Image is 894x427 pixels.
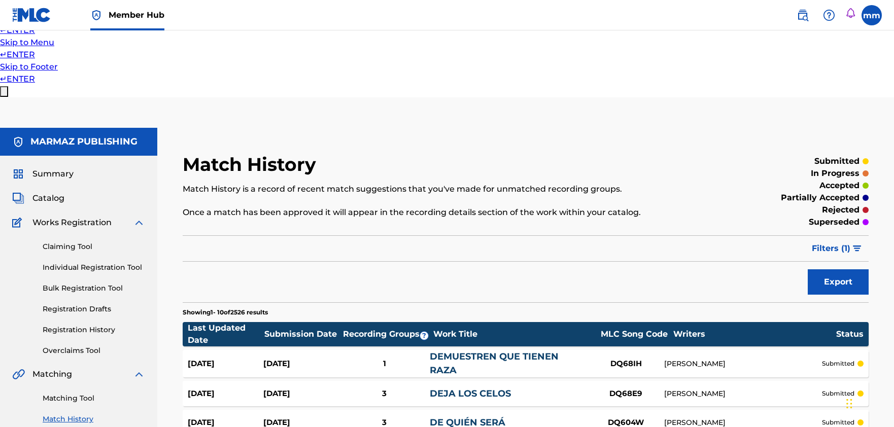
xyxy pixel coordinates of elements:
[664,359,822,369] div: [PERSON_NAME]
[43,414,145,424] a: Match History
[793,5,813,25] a: Public Search
[133,368,145,380] img: expand
[822,389,854,398] p: submitted
[819,5,839,25] div: Help
[809,216,859,228] p: superseded
[339,388,430,400] div: 3
[43,304,145,314] a: Registration Drafts
[822,204,859,216] p: rejected
[183,308,268,317] p: Showing 1 - 10 of 2526 results
[806,236,869,261] button: Filters (1)
[862,5,882,25] div: User Menu
[32,217,112,229] span: Works Registration
[43,241,145,252] a: Claiming Tool
[43,345,145,356] a: Overclaims Tool
[30,136,137,148] h5: MARMAZ PUBLISHING
[846,388,852,419] div: Arrastrar
[183,153,321,176] h2: Match History
[781,192,859,204] p: partially accepted
[183,183,711,195] p: Match History is a record of recent match suggestions that you've made for unmatched recording gr...
[188,358,263,370] div: [DATE]
[12,168,74,180] a: SummarySummary
[822,418,854,427] p: submitted
[183,206,711,219] p: Once a match has been approved it will appear in the recording details section of the work within...
[811,167,859,180] p: in progress
[819,180,859,192] p: accepted
[341,328,433,340] div: Recording Groups
[43,283,145,294] a: Bulk Registration Tool
[263,358,339,370] div: [DATE]
[853,245,862,252] img: filter
[43,325,145,335] a: Registration History
[12,192,24,204] img: Catalog
[32,192,64,204] span: Catalog
[263,388,339,400] div: [DATE]
[843,378,894,427] div: Widget de chat
[433,328,596,340] div: Work Title
[90,9,102,21] img: Top Rightsholder
[12,192,64,204] a: CatalogCatalog
[264,328,340,340] div: Submission Date
[12,217,25,229] img: Works Registration
[673,328,836,340] div: Writers
[339,358,430,370] div: 1
[430,351,559,376] a: DEMUESTREN QUE TIENEN RAZA
[812,242,850,255] span: Filters ( 1 )
[808,269,869,295] button: Export
[588,358,664,370] div: DQ68IH
[32,168,74,180] span: Summary
[133,217,145,229] img: expand
[109,9,164,21] span: Member Hub
[43,393,145,404] a: Matching Tool
[588,388,664,400] div: DQ68E9
[188,322,264,346] div: Last Updated Date
[836,328,864,340] div: Status
[12,368,25,380] img: Matching
[430,388,511,399] a: DEJA LOS CELOS
[866,276,894,358] iframe: Resource Center
[32,368,72,380] span: Matching
[12,168,24,180] img: Summary
[664,388,822,399] div: [PERSON_NAME]
[845,8,855,22] div: Notifications
[843,378,894,427] iframe: Chat Widget
[823,9,835,21] img: help
[12,136,24,148] img: Accounts
[43,262,145,273] a: Individual Registration Tool
[420,332,428,340] span: ?
[797,9,809,21] img: search
[596,328,672,340] div: MLC Song Code
[814,155,859,167] p: submitted
[12,8,51,22] img: MLC Logo
[822,359,854,368] p: submitted
[188,388,263,400] div: [DATE]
